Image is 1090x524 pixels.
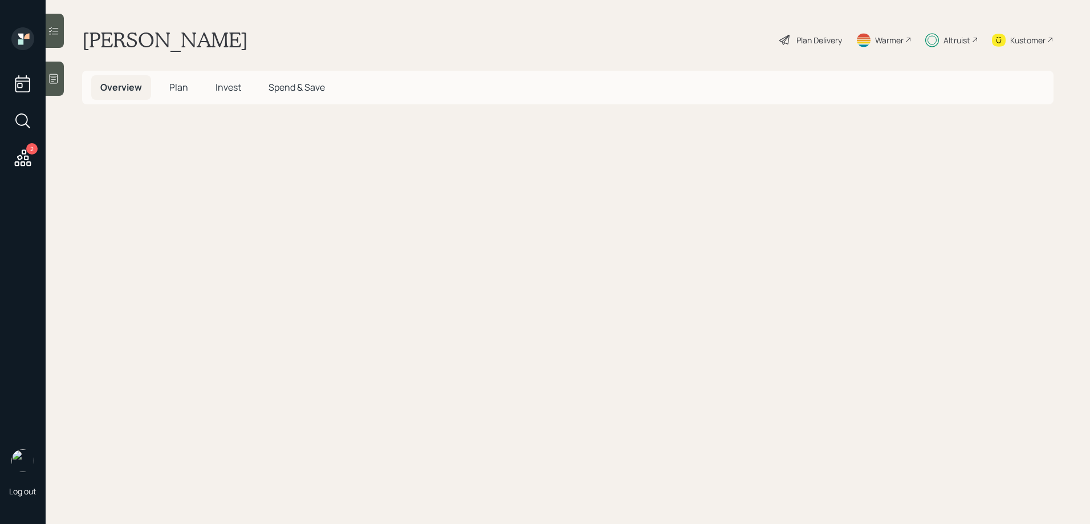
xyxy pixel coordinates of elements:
div: Kustomer [1010,34,1046,46]
img: sami-boghos-headshot.png [11,449,34,472]
span: Overview [100,81,142,94]
h1: [PERSON_NAME] [82,27,248,52]
div: Altruist [943,34,970,46]
span: Plan [169,81,188,94]
div: 2 [26,143,38,155]
div: Log out [9,486,36,497]
span: Invest [215,81,241,94]
div: Plan Delivery [796,34,842,46]
div: Warmer [875,34,904,46]
span: Spend & Save [269,81,325,94]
